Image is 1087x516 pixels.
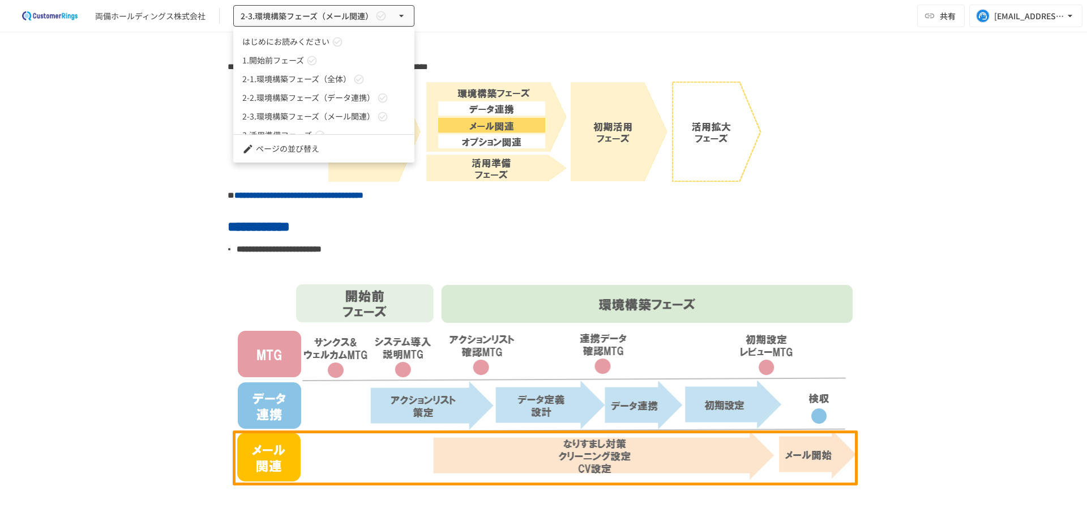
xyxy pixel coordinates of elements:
span: 3.活用準備フェーズ [242,129,312,141]
span: はじめにお読みください [242,36,329,48]
span: 1.開始前フェーズ [242,54,304,66]
span: 2-3.環境構築フェーズ（メール関連） [242,110,375,122]
li: ページの並び替え [233,139,414,158]
span: 2-2.環境構築フェーズ（データ連携） [242,92,375,104]
span: 2-1.環境構築フェーズ（全体） [242,73,351,85]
